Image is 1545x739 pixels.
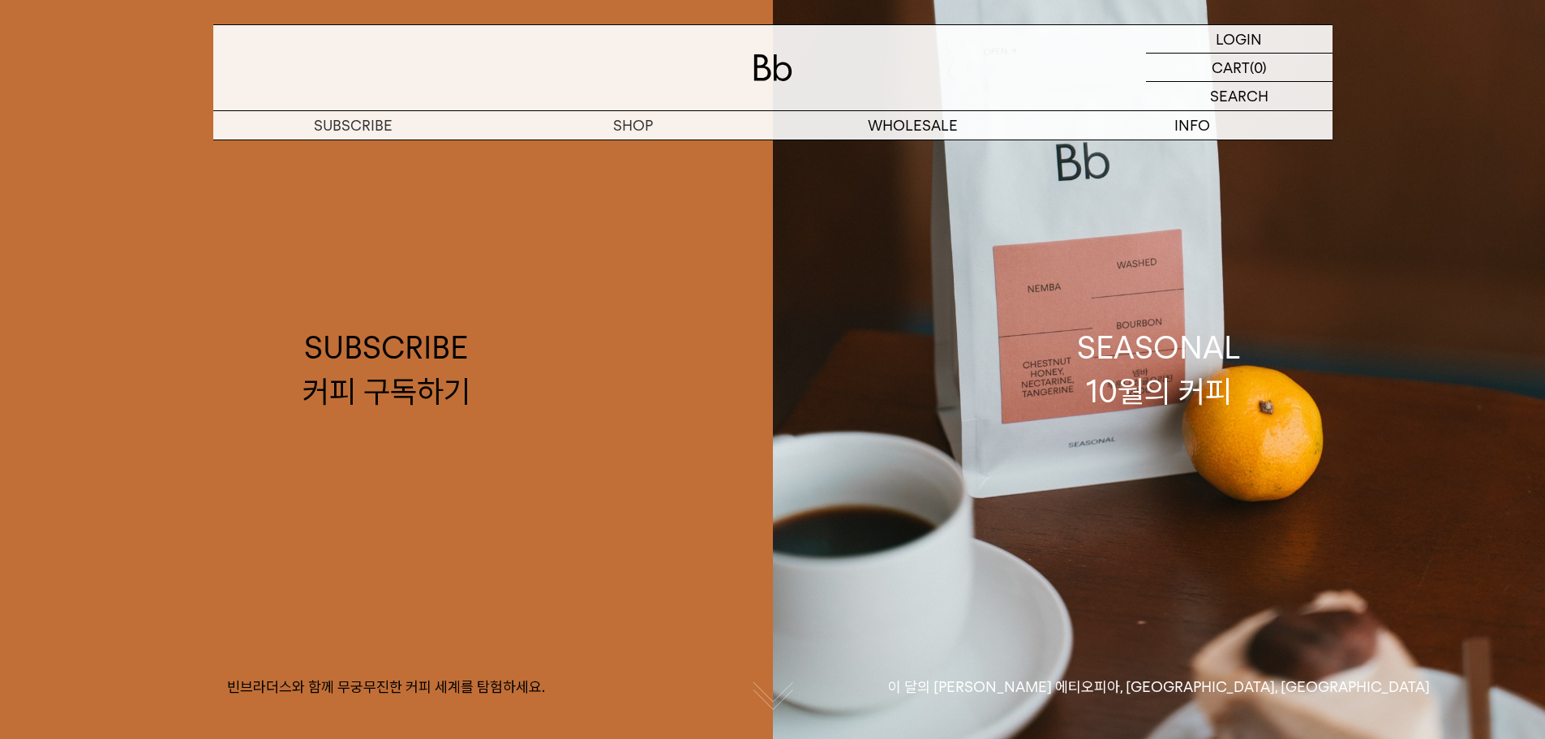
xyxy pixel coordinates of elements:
[213,111,493,140] a: SUBSCRIBE
[303,326,470,412] div: SUBSCRIBE 커피 구독하기
[1146,54,1333,82] a: CART (0)
[1210,82,1268,110] p: SEARCH
[753,54,792,81] img: 로고
[493,111,773,140] a: SHOP
[773,111,1053,140] p: WHOLESALE
[1146,25,1333,54] a: LOGIN
[1212,54,1250,81] p: CART
[1216,25,1262,53] p: LOGIN
[1250,54,1267,81] p: (0)
[1077,326,1241,412] div: SEASONAL 10월의 커피
[1053,111,1333,140] p: INFO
